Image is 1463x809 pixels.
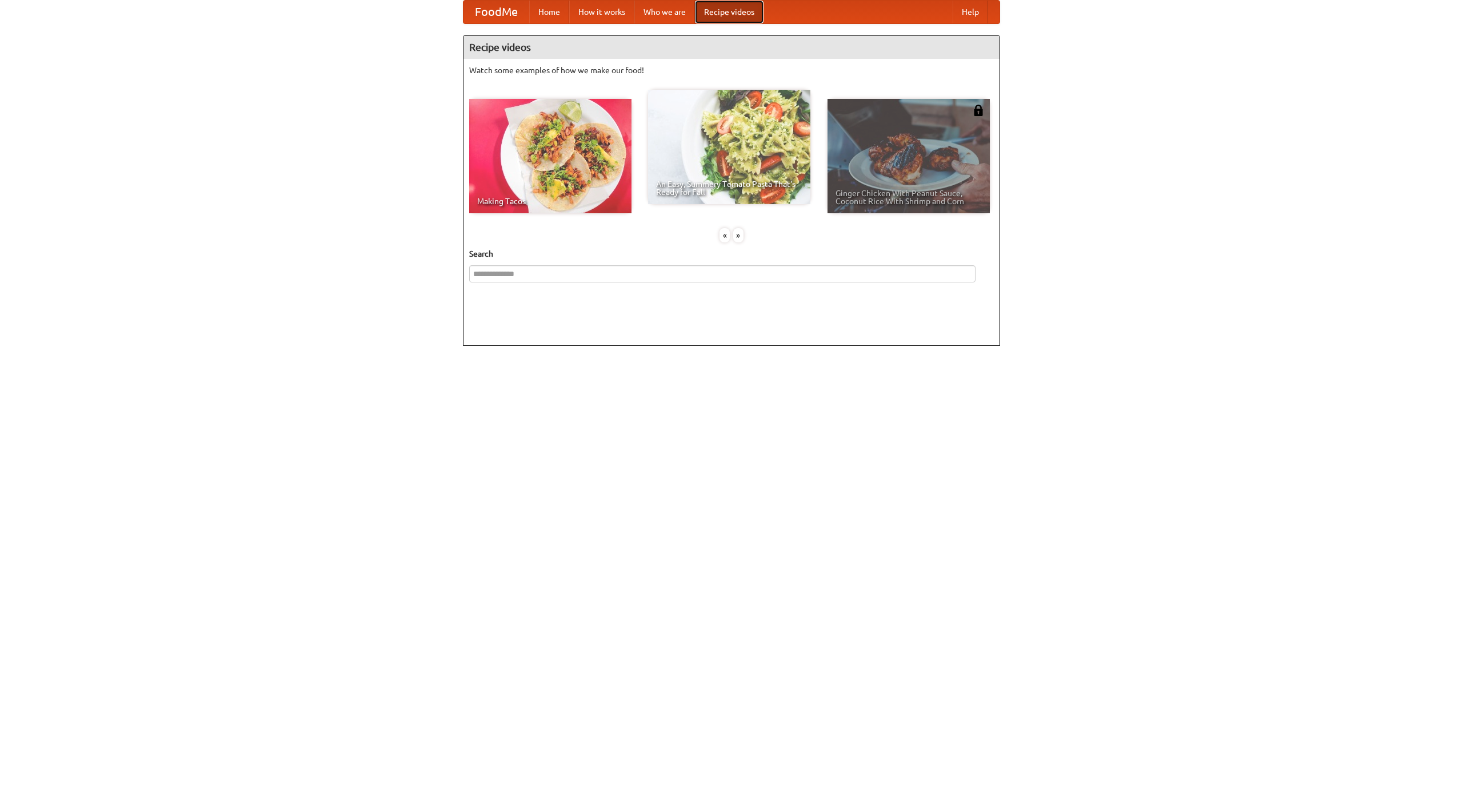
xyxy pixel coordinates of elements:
h5: Search [469,248,994,260]
a: Recipe videos [695,1,764,23]
div: » [733,228,744,242]
a: An Easy, Summery Tomato Pasta That's Ready for Fall [648,90,810,204]
div: « [719,228,730,242]
p: Watch some examples of how we make our food! [469,65,994,76]
a: Home [529,1,569,23]
a: Help [953,1,988,23]
a: FoodMe [463,1,529,23]
a: Making Tacos [469,99,631,213]
h4: Recipe videos [463,36,1000,59]
span: An Easy, Summery Tomato Pasta That's Ready for Fall [656,180,802,196]
img: 483408.png [973,105,984,116]
span: Making Tacos [477,197,623,205]
a: How it works [569,1,634,23]
a: Who we are [634,1,695,23]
